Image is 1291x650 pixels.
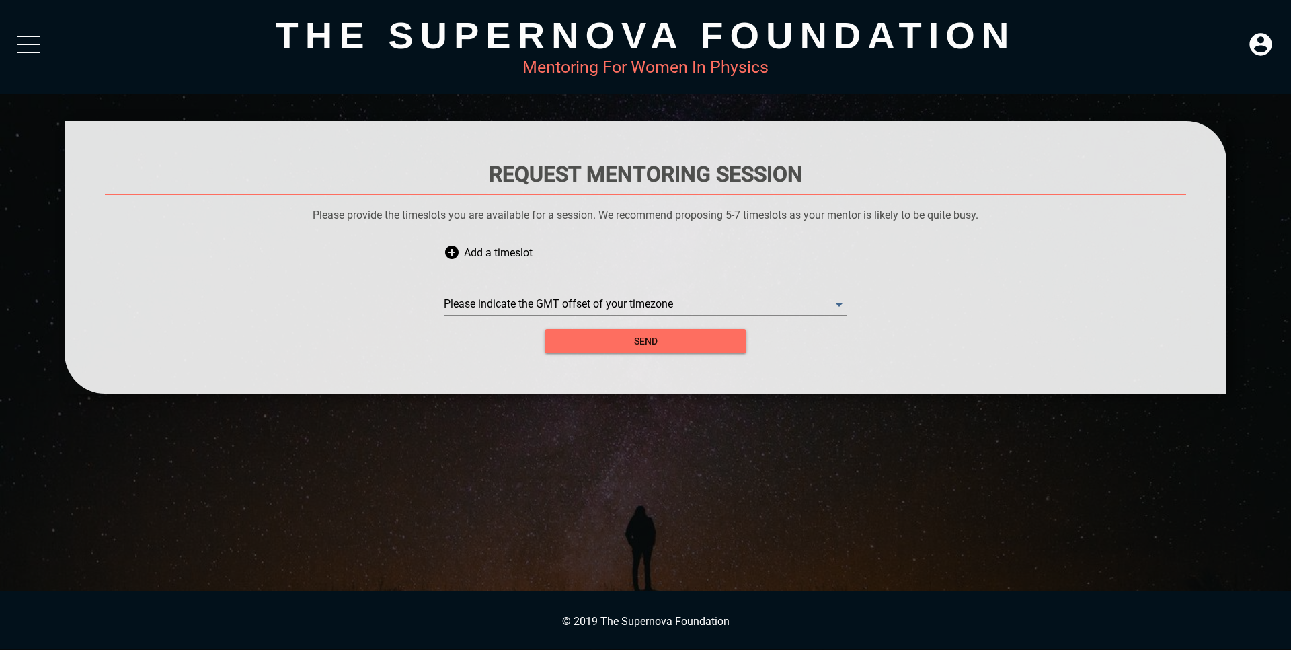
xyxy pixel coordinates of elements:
p: © 2019 The Supernova Foundation [13,615,1278,628]
div: The Supernova Foundation [65,13,1226,57]
h1: Request Mentoring Session [105,161,1186,187]
p: Please provide the timeslots you are available for a session. We recommend proposing 5-7 timeslot... [105,209,1186,221]
button: send [545,329,746,354]
span: Add a timeslot [464,232,533,273]
div: Mentoring For Women In Physics [65,57,1226,77]
span: send [555,333,736,350]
